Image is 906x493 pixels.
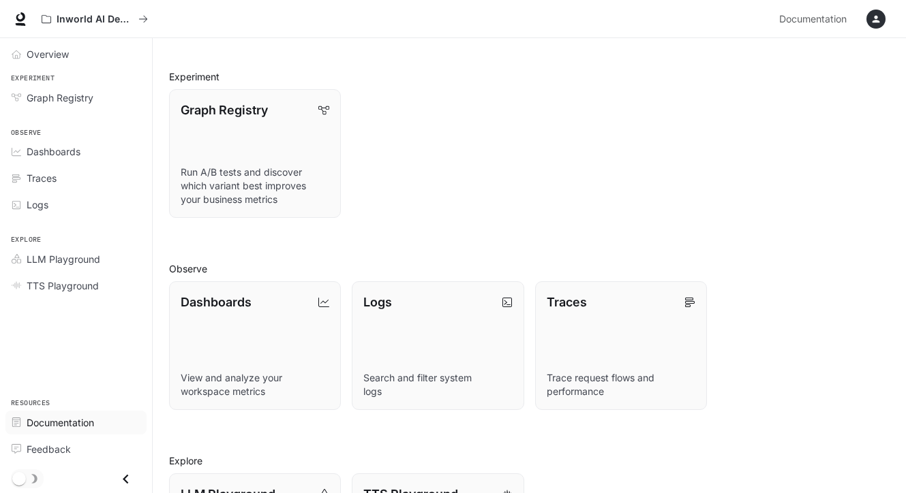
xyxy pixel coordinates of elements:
[27,144,80,159] span: Dashboards
[5,411,147,434] a: Documentation
[169,261,890,276] h2: Observe
[547,293,587,311] p: Traces
[27,47,69,61] span: Overview
[169,89,341,218] a: Graph RegistryRun A/B tests and discover which variant best improves your business metrics
[169,69,890,84] h2: Experiment
[35,5,154,33] button: All workspaces
[5,166,147,190] a: Traces
[110,465,141,493] button: Close drawer
[779,11,847,28] span: Documentation
[27,91,93,105] span: Graph Registry
[181,293,252,311] p: Dashboards
[535,281,707,410] a: TracesTrace request flows and performance
[352,281,524,410] a: LogsSearch and filter system logs
[181,165,329,206] p: Run A/B tests and discover which variant best improves your business metrics
[169,281,341,410] a: DashboardsView and analyze your workspace metrics
[5,86,147,110] a: Graph Registry
[27,279,99,293] span: TTS Playground
[363,293,392,311] p: Logs
[547,371,695,398] p: Trace request flows and performance
[27,197,48,212] span: Logs
[27,171,57,185] span: Traces
[5,193,147,217] a: Logs
[27,415,94,430] span: Documentation
[774,5,857,33] a: Documentation
[5,42,147,66] a: Overview
[181,371,329,398] p: View and analyze your workspace metrics
[27,252,100,266] span: LLM Playground
[5,437,147,461] a: Feedback
[12,471,26,486] span: Dark mode toggle
[5,274,147,298] a: TTS Playground
[27,442,71,456] span: Feedback
[5,247,147,271] a: LLM Playground
[363,371,512,398] p: Search and filter system logs
[5,140,147,163] a: Dashboards
[181,101,268,119] p: Graph Registry
[57,14,133,25] p: Inworld AI Demos
[169,454,890,468] h2: Explore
